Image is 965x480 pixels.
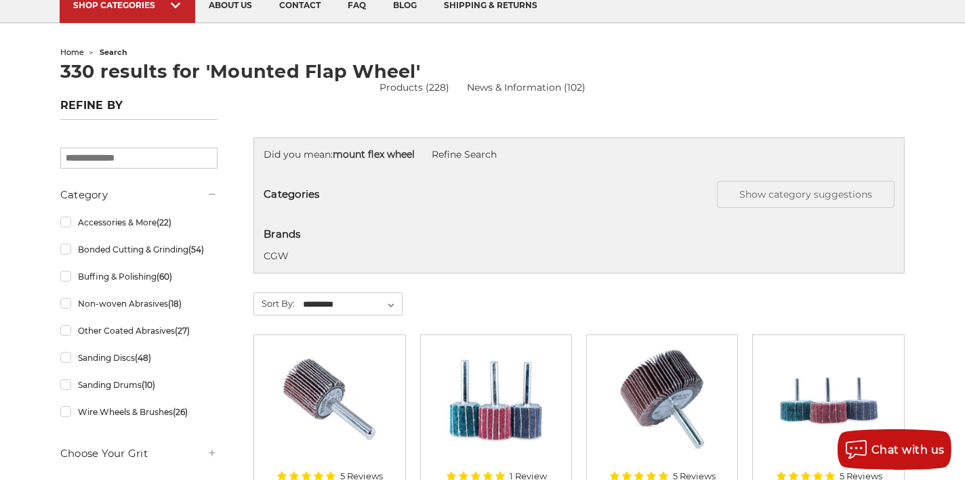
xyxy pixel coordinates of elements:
[442,345,550,453] img: 1” x 1” x 1/4” Interleaf Mounted Flap Wheel – 5 Pack
[775,345,883,453] img: 2” x 1” x 1/4” Interleaf Mounted Flap Wheel – 5 Pack
[60,292,218,315] a: Non-woven Abrasives
[264,345,395,476] a: 1” x 1” x 1/4” Mounted Flap Wheel - 5 Pack
[60,47,84,57] a: home
[596,345,728,476] a: 2” x 1” x 1/4” Mounted Flap Wheel - 5 Pack
[283,385,376,412] a: Quick view
[188,244,204,255] span: (54)
[275,345,384,453] img: 1” x 1” x 1/4” Mounted Flap Wheel - 5 Pack
[782,385,876,412] a: Quick view
[60,99,218,120] h5: Refine by
[157,271,172,282] span: (60)
[60,373,218,397] a: Sanding Drums
[717,181,895,208] button: Show category suggestions
[168,299,182,309] span: (18)
[60,445,218,462] h5: Choose Your Grit
[762,345,894,476] a: 2” x 1” x 1/4” Interleaf Mounted Flap Wheel – 5 Pack
[430,345,562,476] a: 1” x 1” x 1/4” Interleaf Mounted Flap Wheel – 5 Pack
[467,81,586,95] a: News & Information (102)
[871,443,945,456] span: Chat with us
[135,353,151,363] span: (48)
[173,407,188,417] span: (26)
[60,238,218,261] a: Bonded Cutting & Grinding
[379,81,449,93] a: Products (228)
[60,346,218,370] a: Sanding Discs
[264,181,895,208] h5: Categories
[60,265,218,288] a: Buffing & Polishing
[264,148,895,162] div: Did you mean:
[432,148,497,160] a: Refine Search
[60,400,218,424] a: Wire Wheels & Brushes
[264,227,895,242] h5: Brands
[264,250,289,262] a: CGW
[60,187,218,203] h5: Category
[254,293,295,313] label: Sort By:
[100,47,127,57] span: search
[301,294,402,315] select: Sort By:
[608,345,716,453] img: 2” x 1” x 1/4” Mounted Flap Wheel - 5 Pack
[333,148,415,160] strong: mount flex wheel
[175,326,190,336] span: (27)
[142,380,155,390] span: (10)
[157,217,171,227] span: (22)
[838,429,951,470] button: Chat with us
[449,385,543,412] a: Quick view
[60,62,905,81] h1: 330 results for 'Mounted Flap Wheel'
[60,319,218,343] a: Other Coated Abrasives
[615,385,709,412] a: Quick view
[60,211,218,234] a: Accessories & More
